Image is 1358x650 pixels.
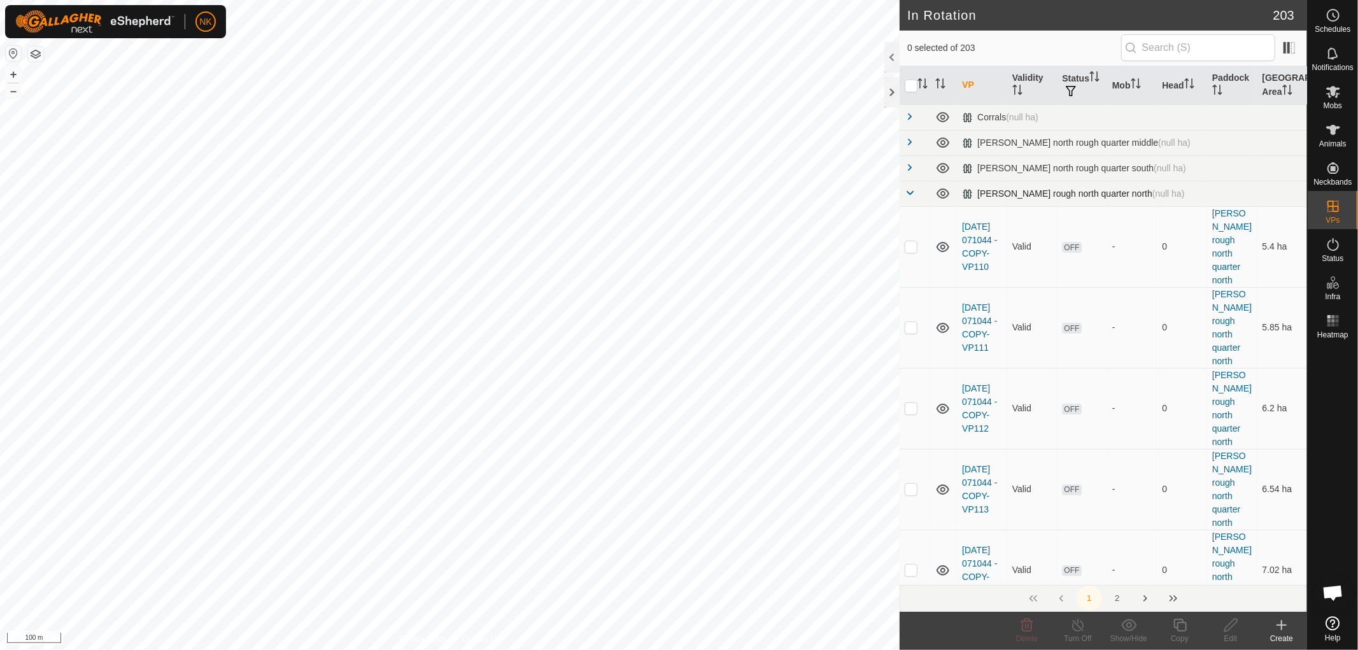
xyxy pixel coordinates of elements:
td: Valid [1007,368,1057,449]
span: (null ha) [1006,112,1038,122]
th: Status [1057,66,1107,105]
td: 0 [1157,206,1207,287]
span: OFF [1062,404,1081,414]
span: Help [1325,634,1341,642]
p-sorticon: Activate to sort [935,80,945,90]
td: Valid [1007,530,1057,611]
span: Heatmap [1317,331,1348,339]
div: - [1112,483,1152,496]
span: (null ha) [1154,163,1186,173]
span: Animals [1319,140,1347,148]
p-sorticon: Activate to sort [1012,87,1022,97]
a: Privacy Policy [400,633,448,645]
span: Neckbands [1313,178,1352,186]
a: [PERSON_NAME] rough north quarter north [1212,532,1252,609]
td: Valid [1007,449,1057,530]
td: 6.2 ha [1257,368,1307,449]
a: Contact Us [462,633,500,645]
th: VP [957,66,1007,105]
a: [PERSON_NAME] rough north quarter north [1212,208,1252,285]
div: Show/Hide [1103,633,1154,644]
td: 0 [1157,449,1207,530]
p-sorticon: Activate to sort [1282,87,1292,97]
div: Open chat [1314,574,1352,612]
button: – [6,83,21,99]
div: - [1112,402,1152,415]
td: 0 [1157,530,1207,611]
td: 0 [1157,287,1207,368]
th: [GEOGRAPHIC_DATA] Area [1257,66,1307,105]
a: [PERSON_NAME] rough north quarter north [1212,451,1252,528]
span: Schedules [1315,25,1350,33]
h2: In Rotation [907,8,1273,23]
span: Infra [1325,293,1340,300]
th: Head [1157,66,1207,105]
a: [DATE] 071044 - COPY-VP114 [962,545,997,595]
p-sorticon: Activate to sort [1184,80,1194,90]
td: Valid [1007,287,1057,368]
p-sorticon: Activate to sort [1131,80,1141,90]
td: 7.02 ha [1257,530,1307,611]
div: - [1112,240,1152,253]
span: OFF [1062,242,1081,253]
span: OFF [1062,323,1081,334]
a: [DATE] 071044 - COPY-VP112 [962,383,997,434]
img: Gallagher Logo [15,10,174,33]
button: Last Page [1161,586,1186,611]
div: [PERSON_NAME] rough north quarter north [962,188,1184,199]
td: Valid [1007,206,1057,287]
span: Status [1322,255,1343,262]
td: 6.54 ha [1257,449,1307,530]
div: [PERSON_NAME] north rough quarter middle [962,138,1191,148]
button: Map Layers [28,46,43,62]
button: + [6,67,21,82]
input: Search (S) [1121,34,1275,61]
td: 0 [1157,368,1207,449]
p-sorticon: Activate to sort [917,80,928,90]
p-sorticon: Activate to sort [1089,73,1100,83]
div: Turn Off [1052,633,1103,644]
div: [PERSON_NAME] north rough quarter south [962,163,1186,174]
div: Create [1256,633,1307,644]
a: [DATE] 071044 - COPY-VP111 [962,302,997,353]
button: 1 [1077,586,1102,611]
span: 0 selected of 203 [907,41,1121,55]
button: 2 [1105,586,1130,611]
th: Paddock [1207,66,1257,105]
button: Reset Map [6,46,21,61]
a: [DATE] 071044 - COPY-VP110 [962,222,997,272]
span: (null ha) [1152,188,1185,199]
div: - [1112,563,1152,577]
a: [DATE] 071044 - COPY-VP113 [962,464,997,514]
span: NK [199,15,211,29]
a: [PERSON_NAME] rough north quarter north [1212,370,1252,447]
td: 5.85 ha [1257,287,1307,368]
div: Edit [1205,633,1256,644]
span: Notifications [1312,64,1354,71]
div: Copy [1154,633,1205,644]
a: [PERSON_NAME] rough north quarter north [1212,289,1252,366]
span: OFF [1062,484,1081,495]
a: Help [1308,611,1358,647]
div: - [1112,321,1152,334]
div: Corrals [962,112,1038,123]
span: OFF [1062,565,1081,576]
td: 5.4 ha [1257,206,1307,287]
span: (null ha) [1158,138,1191,148]
span: 203 [1273,6,1294,25]
th: Validity [1007,66,1057,105]
span: Delete [1016,634,1038,643]
p-sorticon: Activate to sort [1212,87,1222,97]
th: Mob [1107,66,1157,105]
button: Next Page [1133,586,1158,611]
span: Mobs [1324,102,1342,110]
span: VPs [1326,216,1340,224]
